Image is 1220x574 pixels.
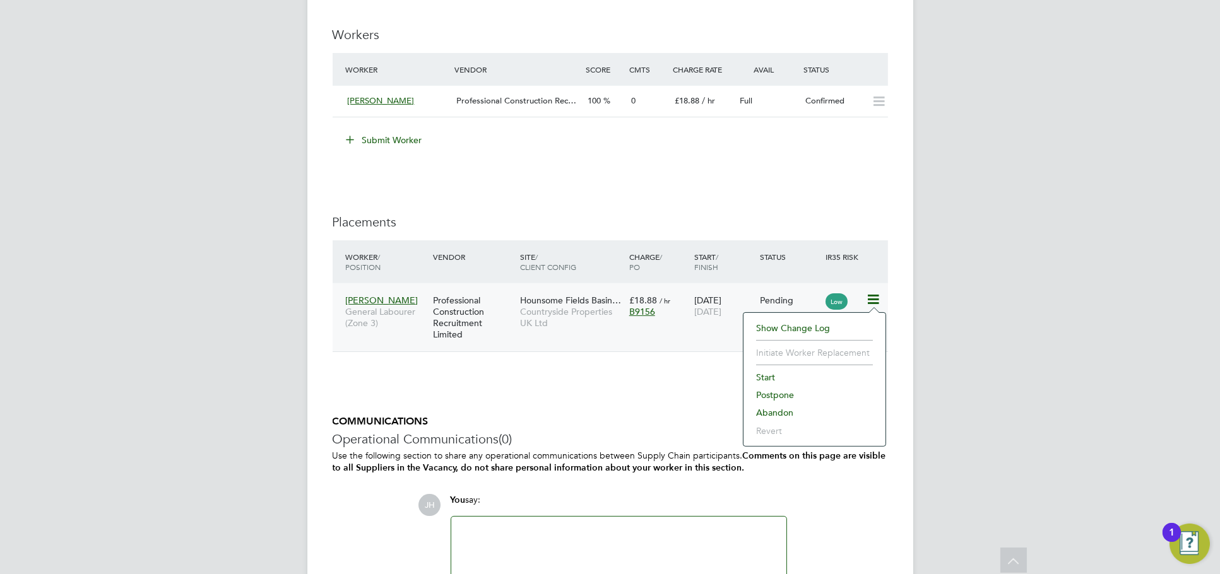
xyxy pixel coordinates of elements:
[333,214,888,230] h3: Placements
[430,288,517,347] div: Professional Construction Recruitment Limited
[430,245,517,268] div: Vendor
[1169,532,1175,549] div: 1
[520,295,621,306] span: Hounsome Fields Basin…
[456,95,576,106] span: Professional Construction Rec…
[750,319,879,337] li: Show change log
[626,58,670,81] div: Cmts
[629,252,662,272] span: / PO
[346,252,381,272] span: / Position
[517,245,626,278] div: Site
[670,58,735,81] div: Charge Rate
[333,415,888,428] h5: COMMUNICATIONS
[333,450,886,473] b: Comments on this page are visible to all Suppliers in the Vacancy, do not share personal informat...
[520,306,623,329] span: Countryside Properties UK Ltd
[750,386,879,404] li: Postpone
[338,130,432,150] button: Submit Worker
[740,95,753,106] span: Full
[1170,524,1210,564] button: Open Resource Center, 1 new notification
[735,58,801,81] div: Avail
[757,245,822,268] div: Status
[675,95,699,106] span: £18.88
[520,252,576,272] span: / Client Config
[343,58,452,81] div: Worker
[499,431,512,447] span: (0)
[750,368,879,386] li: Start
[333,26,888,43] h3: Workers
[691,288,757,324] div: [DATE]
[800,91,866,112] div: Confirmed
[826,293,848,310] span: Low
[750,422,879,440] li: Revert
[588,95,601,106] span: 100
[333,450,888,474] p: Use the following section to share any operational communications between Supply Chain participants.
[419,494,441,516] span: JH
[583,58,626,81] div: Score
[800,58,887,81] div: Status
[343,288,888,298] a: [PERSON_NAME]General Labourer (Zone 3)Professional Construction Recruitment LimitedHounsome Field...
[629,306,655,317] span: B9156
[631,95,636,106] span: 0
[660,296,670,305] span: / hr
[333,431,888,447] h3: Operational Communications
[451,495,466,505] span: You
[822,245,866,268] div: IR35 Risk
[451,494,787,516] div: say:
[760,295,819,306] div: Pending
[626,245,692,278] div: Charge
[694,252,718,272] span: / Finish
[343,245,430,278] div: Worker
[346,295,418,306] span: [PERSON_NAME]
[750,404,879,421] li: Abandon
[702,95,715,106] span: / hr
[691,245,757,278] div: Start
[451,58,582,81] div: Vendor
[694,306,721,317] span: [DATE]
[629,295,657,306] span: £18.88
[346,306,427,329] span: General Labourer (Zone 3)
[750,344,879,361] li: Initiate Worker Replacement
[348,95,415,106] span: [PERSON_NAME]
